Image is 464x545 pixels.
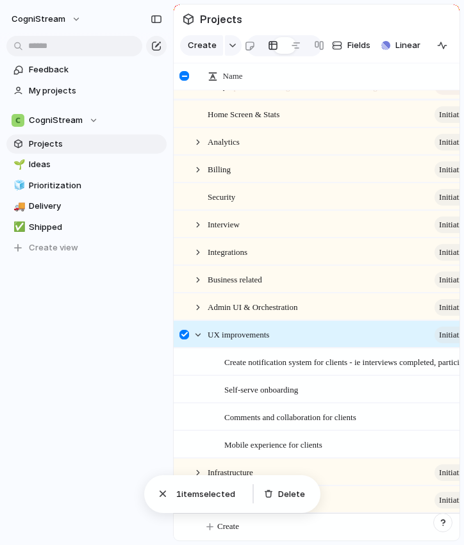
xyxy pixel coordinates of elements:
span: Self-serve onboarding [224,382,298,396]
span: Create view [29,241,78,254]
span: Delete [278,488,305,501]
span: Interview [208,216,240,231]
span: Shipped [29,221,162,234]
button: CogniStream [6,111,167,130]
span: Mobile experience for clients [224,437,322,451]
span: Admin UI & Orchestration [208,299,297,314]
span: Projects [29,138,162,150]
span: Name [223,70,243,83]
span: CogniStream [12,13,65,26]
a: 🧊Prioritization [6,176,167,195]
div: ✅ [13,220,22,234]
div: 🧊 [13,178,22,193]
a: Feedback [6,60,167,79]
span: Delivery [29,200,162,213]
div: 🚚 [13,199,22,214]
button: Create view [6,238,167,257]
div: 🌱 [13,158,22,172]
span: My projects [29,85,162,97]
span: Infrastructure [208,464,253,479]
span: CogniStream [29,114,83,127]
span: Prioritization [29,179,162,192]
span: 1 [176,489,181,499]
span: Home Screen & Stats [208,106,279,121]
a: Projects [6,134,167,154]
span: UX improvements [208,327,269,341]
a: ✅Shipped [6,218,167,237]
button: CogniStream [6,9,88,29]
span: Security [208,189,235,204]
span: Feedback [29,63,162,76]
a: My projects [6,81,167,101]
span: Create [188,39,217,52]
button: ✅ [12,221,24,234]
span: Analytics [208,134,240,149]
span: Comments and collaboration for clients [224,409,356,424]
button: 🌱 [12,158,24,171]
button: Delete [259,485,310,503]
a: 🚚Delivery [6,197,167,216]
a: 🌱Ideas [6,155,167,174]
span: Ideas [29,158,162,171]
button: Create [180,35,223,56]
span: item selected [176,488,242,501]
button: Fields [327,35,376,56]
span: Billing [208,161,231,176]
span: Create [217,520,239,533]
button: 🚚 [12,200,24,213]
span: Fields [347,39,370,52]
span: Projects [197,8,245,31]
span: Business related [208,272,262,286]
button: 🧊 [12,179,24,192]
span: Integrations [208,244,247,259]
span: Linear [395,39,420,52]
button: Linear [376,36,426,55]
